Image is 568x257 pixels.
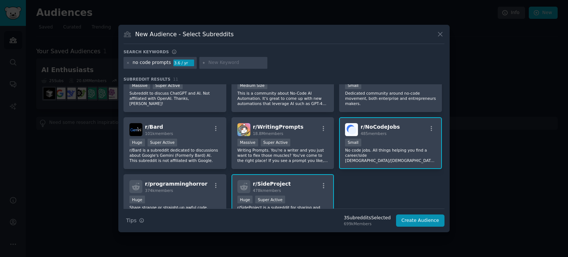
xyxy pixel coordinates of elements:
[253,131,283,136] span: 18.8M members
[129,205,220,210] p: Share strange or straight-up awful code.
[145,131,173,136] span: 101k members
[126,217,136,224] span: Tips
[133,60,171,66] div: no code prompts
[345,123,358,136] img: NoCodeJobs
[261,139,291,146] div: Super Active
[145,124,163,130] span: r/ Bard
[129,196,145,203] div: Huge
[124,214,147,227] button: Tips
[255,196,285,203] div: Super Active
[124,77,170,82] span: Subreddit Results
[124,49,169,54] h3: Search keywords
[237,196,253,203] div: Huge
[237,148,328,163] p: Writing Prompts. You're a writer and you just want to flex those muscles? You've come to the righ...
[345,91,436,106] p: Dedicated community around no-code movement, both enterprise and entrepreneurs makers.
[253,181,291,187] span: r/ SideProject
[237,91,328,106] p: This is a community about No-Code AI Automation. It's great to come up with new automations that ...
[237,81,267,89] div: Medium Size
[129,91,220,106] p: Subreddit to discuss ChatGPT and AI. Not affiliated with OpenAI. Thanks, [PERSON_NAME]!
[361,124,400,130] span: r/ NoCodeJobs
[148,139,177,146] div: Super Active
[361,131,386,136] span: 485 members
[237,139,258,146] div: Massive
[237,205,328,220] p: r/SideProject is a subreddit for sharing and receiving constructive feedback on side projects.
[129,81,150,89] div: Massive
[396,214,445,227] button: Create Audience
[153,81,183,89] div: Super Active
[344,221,391,226] div: 699k Members
[344,215,391,222] div: 3 Subreddit s Selected
[129,139,145,146] div: Huge
[253,124,304,130] span: r/ WritingPrompts
[237,123,250,136] img: WritingPrompts
[345,148,436,163] p: No code jobs. All things helping you find a career/side [DEMOGRAPHIC_DATA]/[DEMOGRAPHIC_DATA]/con...
[173,77,178,81] span: 11
[209,60,265,66] input: New Keyword
[129,148,220,163] p: r/Bard is a subreddit dedicated to discussions about Google's Gemini (Formerly Bard) AI. This sub...
[345,81,361,89] div: Small
[345,139,361,146] div: Small
[135,30,234,38] h3: New Audience - Select Subreddits
[173,60,194,66] div: 3.6 / yr
[145,181,207,187] span: r/ programminghorror
[145,188,173,193] span: 374k members
[253,188,281,193] span: 478k members
[129,123,142,136] img: Bard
